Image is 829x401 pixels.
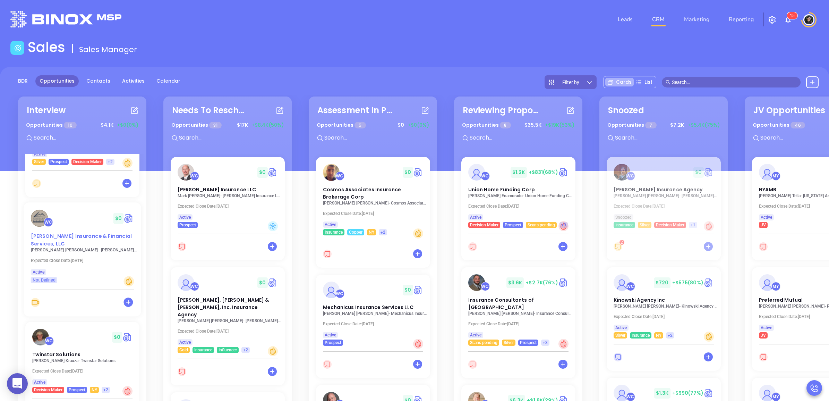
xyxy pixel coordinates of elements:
[316,275,430,346] a: profileWalter Contreras$0Circle dollarMechanicus Insurance Services LLC[PERSON_NAME] [PERSON_NAME...
[178,204,282,209] p: Expected Close Date: [DATE]
[413,167,423,177] a: Quote
[672,390,704,396] span: +$990 (77%)
[654,277,670,288] span: $ 720
[323,304,413,311] span: Mechanicus Insurance Services LLC
[525,279,558,286] span: +$2.7K (76%)
[178,164,194,181] img: Reilly Insurance LLC
[562,80,579,85] span: Filter by
[614,314,718,319] p: Expected Close Date: [DATE]
[179,339,191,346] span: Active
[179,214,191,221] span: Active
[668,332,673,339] span: +2
[753,119,805,132] p: Opportunities
[704,221,714,231] div: Hot
[194,346,212,354] span: Insurance
[268,277,278,288] img: Quote
[413,285,423,295] img: Quote
[32,351,81,358] span: Twinstar Solutions
[31,248,138,252] p: Daniel Lopez - L M Insurance & Financial Services, LLC
[520,339,537,346] span: Prospect
[468,296,534,311] span: Insurance Consultants of Pittsburgh
[558,167,569,177] img: Quote
[323,186,401,200] span: Cosmos Associates Insurance Brokerage Corp
[122,332,133,342] img: Quote
[396,120,406,131] span: $ 0
[190,172,199,181] div: Walter Contreras
[634,78,655,86] div: List
[152,75,185,87] a: Calendar
[10,11,121,27] img: logo
[558,277,569,288] img: Quote
[323,282,340,298] img: Mechanicus Insurance Services LLC
[753,104,826,117] div: JV Opportunities
[32,329,49,345] img: Twinstar Solutions
[614,164,630,181] img: Meagher Insurance Agency
[323,211,427,216] p: Expected Close Date: [DATE]
[614,204,718,209] p: Expected Close Date: [DATE]
[759,296,803,303] span: Preferred Mutual
[268,167,278,177] img: Quote
[31,210,48,227] img: L M Insurance & Financial Services, LLC
[461,267,575,346] a: profileWalter Contreras$3.6K+$2.7K(76%)Circle dollarInsurance Consultants of [GEOGRAPHIC_DATA][PE...
[761,324,772,332] span: Active
[34,386,62,394] span: Decision Maker
[413,339,423,349] div: Hot
[35,75,79,87] a: Opportunities
[34,150,45,158] span: Active
[615,324,627,332] span: Active
[759,186,777,193] span: NYAMB
[614,304,718,309] p: Craig Wilson - Kinowski Agency Inc
[257,167,267,178] span: $ 0
[668,120,686,131] span: $ 7.2K
[235,120,250,131] span: $ 17K
[672,279,704,286] span: +$575 (80%)
[178,193,282,198] p: Mark Reilly - Reilly Insurance LLC
[468,311,572,316] p: Matt Straley - Insurance Consultants of Pittsburgh
[481,172,490,181] div: Walter Contreras
[354,122,366,128] span: 5
[113,213,123,224] span: $ 0
[172,104,248,117] div: Needs To Reschedule
[468,204,572,209] p: Expected Close Date: [DATE]
[31,233,132,247] span: L M Insurance & Financial Services, LLC
[219,346,237,354] span: Influencer
[693,167,703,178] span: $ 0
[324,133,428,142] input: Search...
[179,221,196,229] span: Prospect
[654,388,670,399] span: $ 1.3K
[558,339,569,349] div: Hot
[468,321,572,326] p: Expected Close Date: [DATE]
[325,221,336,228] span: Active
[615,214,632,221] span: Snoozed
[69,386,85,394] span: Prospect
[323,321,427,326] p: Expected Close Date: [DATE]
[73,158,102,166] span: Decision Maker
[118,75,149,87] a: Activities
[615,221,633,229] span: Insurance
[771,172,780,181] div: Megan Youmans
[92,386,97,394] span: NY
[704,388,714,398] img: Quote
[787,12,797,19] sup: 15
[500,122,511,128] span: 8
[316,157,430,235] a: profileWalter Contreras$0Circle dollarCosmos Associates Insurance Brokerage Corp[PERSON_NAME] [PE...
[408,122,429,129] span: +$0 (0%)
[34,158,44,166] span: Silver
[103,386,108,394] span: +2
[178,133,282,142] input: Search...
[656,221,684,229] span: Decision Maker
[761,214,772,221] span: Active
[621,240,623,245] span: 2
[24,202,141,283] a: profileWalter Contreras$0Circle dollar[PERSON_NAME] Insurance & Financial Services, LLC[PERSON_NA...
[32,369,136,374] p: Expected Close Date: [DATE]
[468,193,572,198] p: Juan Enamorado - Union Home Funding Corp
[615,12,635,26] a: Leads
[704,277,714,288] img: Quote
[45,336,54,345] div: Walter Contreras
[506,277,524,288] span: $ 3.6K
[171,119,222,132] p: Opportunities
[672,78,797,86] input: Search…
